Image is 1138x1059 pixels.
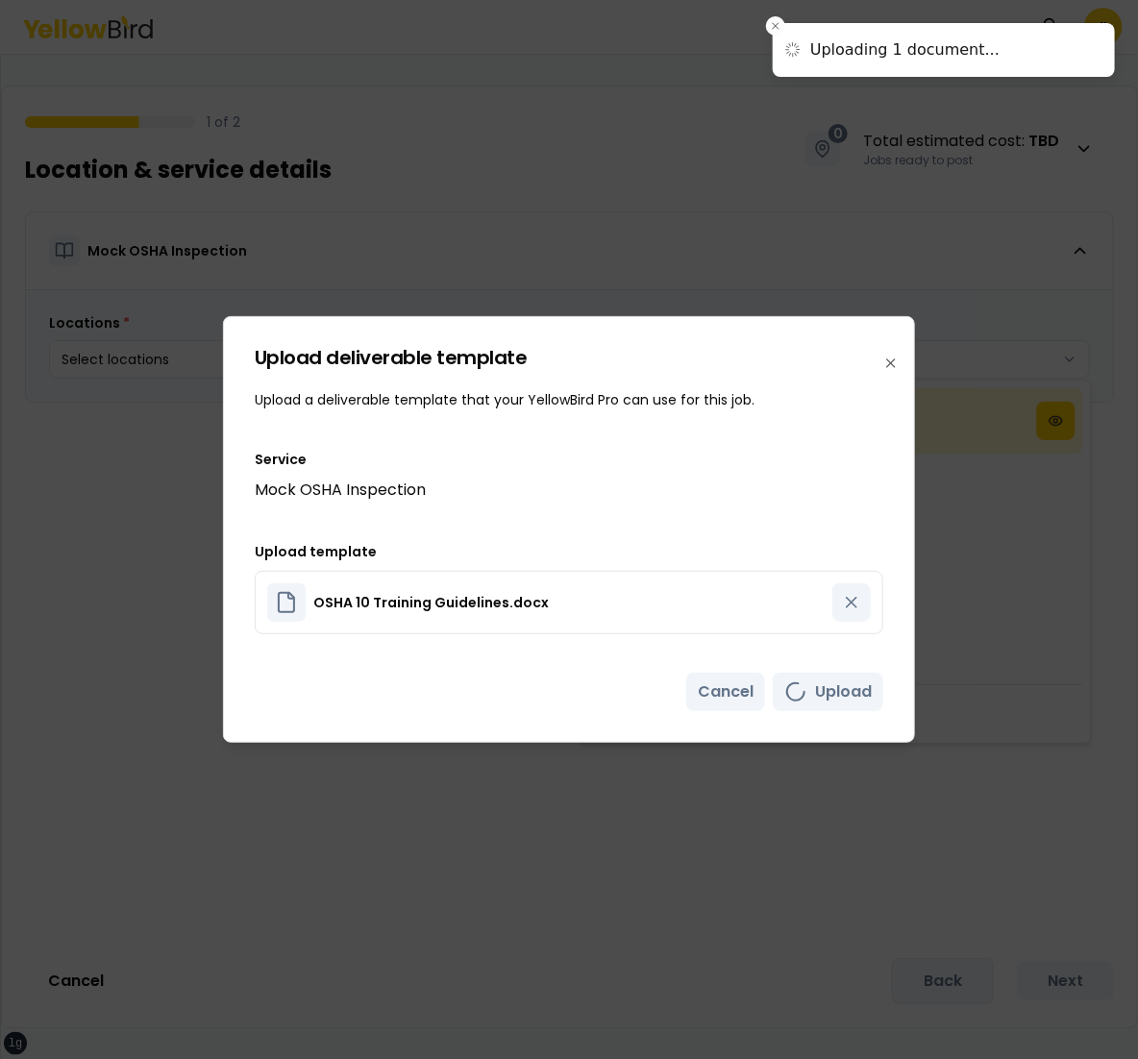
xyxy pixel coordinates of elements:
[255,479,883,502] p: Mock OSHA Inspection
[313,593,549,612] p: OSHA 10 Training Guidelines.docx
[255,450,307,469] label: Service
[255,390,883,409] p: Upload a deliverable template that your YellowBird Pro can use for this job.
[255,348,883,367] h2: Upload deliverable template
[255,542,377,561] label: Upload template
